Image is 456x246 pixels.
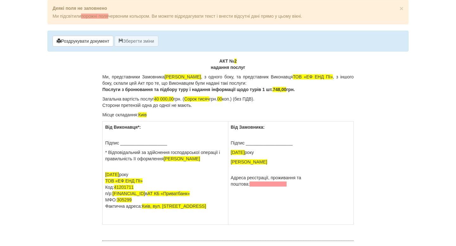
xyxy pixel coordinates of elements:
span: [DATE] [105,172,119,177]
span: Сорок тисяч [184,96,210,101]
p: року Код: п/р: в МФО: Фактична адреса: [105,171,225,209]
span: 41201711 [114,185,134,190]
span: [FINANCIAL_ID] [112,191,145,196]
span: АТ КБ «Приватбанк» [147,191,190,196]
button: Зберегти зміни [115,36,158,46]
span: 2 [234,58,237,64]
b: Послуги з бронювання та підбору туру і надання інформації щодо турів 1 шт. грн. [102,87,295,92]
span: Киів [138,112,147,117]
span: [PERSON_NAME] [231,159,267,164]
p: Підпис ___________________ [231,140,351,146]
button: Close [400,5,403,12]
button: Роздрукувати документ [53,36,113,46]
p: Від Замовника: [231,124,351,130]
span: 748,00 [273,87,286,92]
p: Підпис ___________________ [105,140,225,146]
p: Ми, представники Замовника , з одного боку, та представник Виконавця , з іншого боку, склали цей ... [102,74,354,93]
span: 00 [217,96,222,101]
span: ТОВ «ЕФ ЕНД ПІ» [293,74,333,79]
p: Адреса реєстрації, проживання та поштова: [231,175,351,187]
span: 40 000,00 [154,96,174,101]
p: Від Виконавця*: [105,124,225,130]
p: Загальна вартість послуг грн. ( грн. коп.) (без ПДВ). Сторони претензій одна до одної не мають. [102,96,354,108]
p: * Відповідальний за здійснення господарської операції і правильність її оформлення [105,149,225,162]
span: Киів, вул. [STREET_ADDRESS] [142,204,206,209]
p: АКТ № надання послуг [102,58,354,71]
span: 305299 [117,197,132,202]
span: × [400,5,403,12]
p: Місце складання: [102,112,354,118]
span: [PERSON_NAME] [165,74,201,79]
span: порожні поля [81,14,108,19]
span: [DATE] [231,150,245,155]
span: ТОВ «ЕФ ЕНД ПІ» [105,178,142,183]
p: Ми підсвітили червоним кольором. Ви можете відредагувати текст і внести відсутні дані прямо у цьо... [53,13,403,19]
span: [PERSON_NAME] [164,156,200,161]
p: Деякі поля не заповнено [53,5,403,11]
p: року [231,149,351,156]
